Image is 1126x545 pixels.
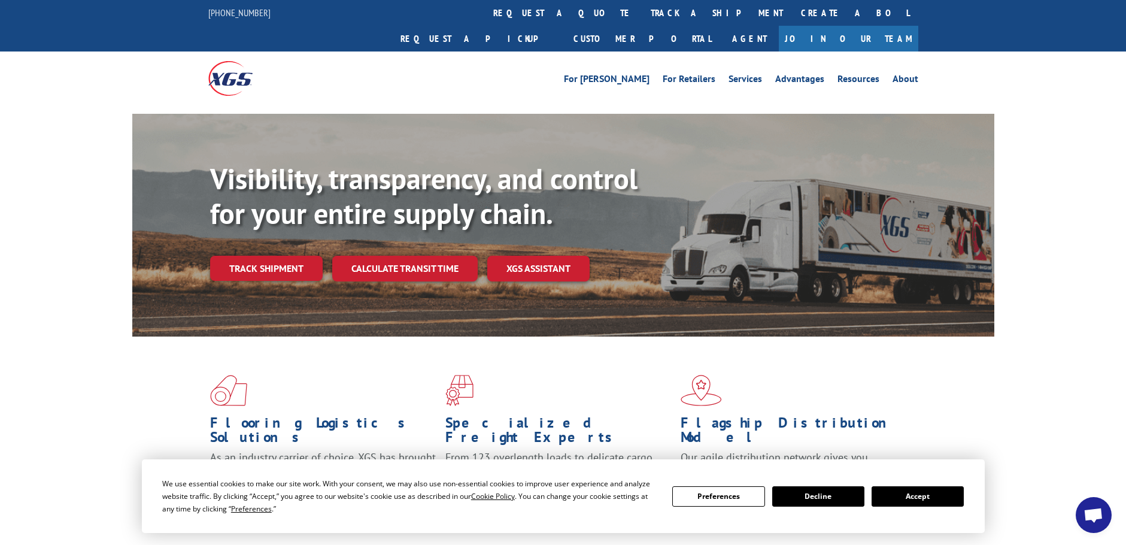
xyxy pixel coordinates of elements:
[162,477,658,515] div: We use essential cookies to make our site work. With your consent, we may also use non-essential ...
[210,160,638,232] b: Visibility, transparency, and control for your entire supply chain.
[681,416,907,450] h1: Flagship Distribution Model
[893,74,918,87] a: About
[210,256,323,281] a: Track shipment
[142,459,985,533] div: Cookie Consent Prompt
[775,74,824,87] a: Advantages
[872,486,964,507] button: Accept
[445,375,474,406] img: xgs-icon-focused-on-flooring-red
[681,450,901,479] span: Our agile distribution network gives you nationwide inventory management on demand.
[210,375,247,406] img: xgs-icon-total-supply-chain-intelligence-red
[445,416,672,450] h1: Specialized Freight Experts
[445,450,672,504] p: From 123 overlength loads to delicate cargo, our experienced staff knows the best way to move you...
[729,74,762,87] a: Services
[487,256,590,281] a: XGS ASSISTANT
[332,256,478,281] a: Calculate transit time
[720,26,779,52] a: Agent
[208,7,271,19] a: [PHONE_NUMBER]
[779,26,918,52] a: Join Our Team
[210,450,436,493] span: As an industry carrier of choice, XGS has brought innovation and dedication to flooring logistics...
[672,486,764,507] button: Preferences
[564,26,720,52] a: Customer Portal
[772,486,864,507] button: Decline
[391,26,564,52] a: Request a pickup
[1076,497,1112,533] div: Open chat
[837,74,879,87] a: Resources
[663,74,715,87] a: For Retailers
[681,375,722,406] img: xgs-icon-flagship-distribution-model-red
[231,504,272,514] span: Preferences
[210,416,436,450] h1: Flooring Logistics Solutions
[564,74,650,87] a: For [PERSON_NAME]
[471,491,515,501] span: Cookie Policy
